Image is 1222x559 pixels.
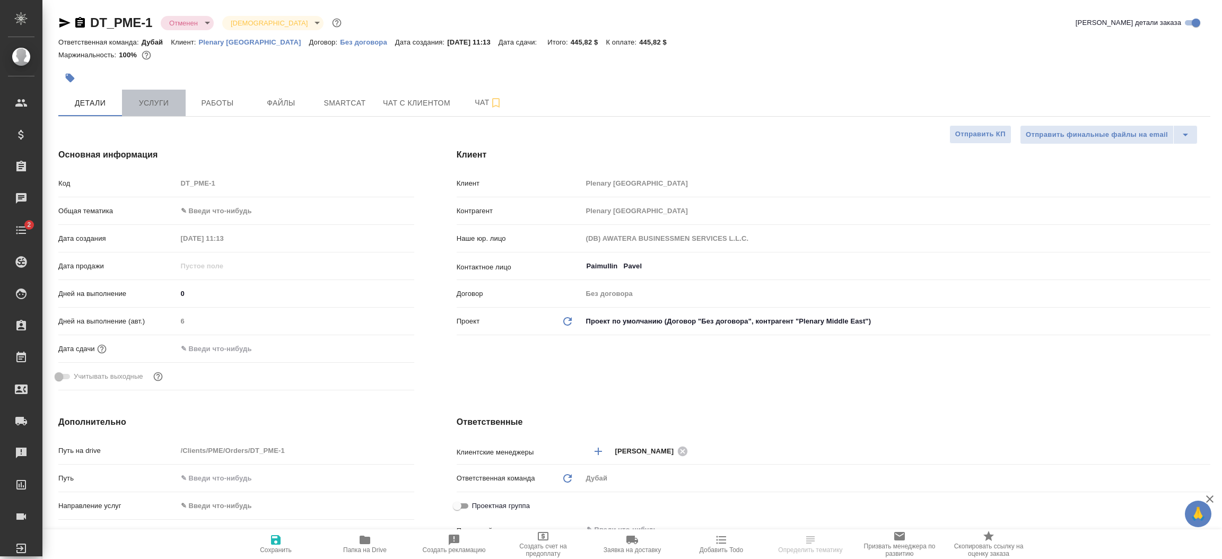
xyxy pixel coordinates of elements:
[766,529,855,559] button: Определить тематику
[615,446,680,457] span: [PERSON_NAME]
[586,523,1172,536] input: ✎ Введи что-нибудь
[457,178,582,189] p: Клиент
[499,38,539,46] p: Дата сдачи:
[256,97,307,110] span: Файлы
[192,97,243,110] span: Работы
[1204,265,1207,267] button: Open
[177,470,414,486] input: ✎ Введи что-нибудь
[142,38,171,46] p: Дубай
[177,176,414,191] input: Пустое поле
[177,313,414,329] input: Пустое поле
[128,97,179,110] span: Услуги
[177,202,414,220] div: ✎ Введи что-нибудь
[58,289,177,299] p: Дней на выполнение
[222,16,324,30] div: Отменен
[1204,450,1207,452] button: Open
[21,220,37,230] span: 2
[463,96,514,109] span: Чат
[177,497,414,515] div: ✎ Введи что-нибудь
[582,469,1210,487] div: Дубай
[1026,129,1168,141] span: Отправить финальные файлы на email
[383,97,450,110] span: Чат с клиентом
[199,37,309,46] a: Plenary [GEOGRAPHIC_DATA]
[588,529,677,559] button: Заявка на доставку
[606,38,639,46] p: К оплате:
[58,473,177,484] p: Путь
[3,217,40,243] a: 2
[1189,503,1207,525] span: 🙏
[457,447,582,458] p: Клиентские менеджеры
[161,16,214,30] div: Отменен
[582,176,1210,191] input: Пустое поле
[457,416,1210,429] h4: Ответственные
[58,344,95,354] p: Дата сдачи
[177,443,414,458] input: Пустое поле
[547,38,570,46] p: Итого:
[58,16,71,29] button: Скопировать ссылку для ЯМессенджера
[166,19,201,28] button: Отменен
[320,529,409,559] button: Папка на Drive
[340,37,395,46] a: Без договора
[90,15,152,30] a: DT_PME-1
[955,128,1006,141] span: Отправить КП
[457,526,582,536] p: Проектный менеджер
[395,38,447,46] p: Дата создания:
[58,66,82,90] button: Добавить тэг
[74,16,86,29] button: Скопировать ссылку
[58,501,177,511] p: Направление услуг
[228,19,311,28] button: [DEMOGRAPHIC_DATA]
[177,526,414,541] input: ✎ Введи что-нибудь
[58,416,414,429] h4: Дополнительно
[74,371,143,382] span: Учитывать выходные
[343,546,387,554] span: Папка на Drive
[457,233,582,244] p: Наше юр. лицо
[58,316,177,327] p: Дней на выполнение (авт.)
[58,51,119,59] p: Маржинальность:
[677,529,766,559] button: Добавить Todo
[65,97,116,110] span: Детали
[260,546,292,554] span: Сохранить
[58,38,142,46] p: Ответственная команда:
[423,546,486,554] span: Создать рекламацию
[582,203,1210,219] input: Пустое поле
[499,529,588,559] button: Создать счет на предоплату
[1076,18,1181,28] span: [PERSON_NAME] детали заказа
[151,370,165,383] button: Выбери, если сб и вс нужно считать рабочими днями для выполнения заказа.
[604,546,661,554] span: Заявка на доставку
[582,286,1210,301] input: Пустое поле
[1020,125,1174,144] button: Отправить финальные файлы на email
[571,38,606,46] p: 445,82 $
[639,38,675,46] p: 445,82 $
[177,286,414,301] input: ✎ Введи что-нибудь
[490,97,502,109] svg: Подписаться
[582,231,1210,246] input: Пустое поле
[586,439,611,464] button: Добавить менеджера
[615,444,692,458] div: [PERSON_NAME]
[505,543,581,557] span: Создать счет на предоплату
[457,289,582,299] p: Договор
[855,529,944,559] button: Призвать менеджера по развитию
[177,231,270,246] input: Пустое поле
[58,178,177,189] p: Код
[199,38,309,46] p: Plenary [GEOGRAPHIC_DATA]
[950,543,1027,557] span: Скопировать ссылку на оценку заказа
[309,38,340,46] p: Договор:
[472,501,530,511] span: Проектная группа
[319,97,370,110] span: Smartcat
[58,446,177,456] p: Путь на drive
[177,341,270,356] input: ✎ Введи что-нибудь
[1185,501,1211,527] button: 🙏
[944,529,1033,559] button: Скопировать ссылку на оценку заказа
[778,546,842,554] span: Определить тематику
[119,51,139,59] p: 100%
[58,206,177,216] p: Общая тематика
[58,149,414,161] h4: Основная информация
[949,125,1011,144] button: Отправить КП
[457,316,480,327] p: Проект
[58,528,177,539] p: Транслитерация названий
[231,529,320,559] button: Сохранить
[177,258,270,274] input: Пустое поле
[340,38,395,46] p: Без договора
[139,48,153,62] button: 0.00 USD;
[58,233,177,244] p: Дата создания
